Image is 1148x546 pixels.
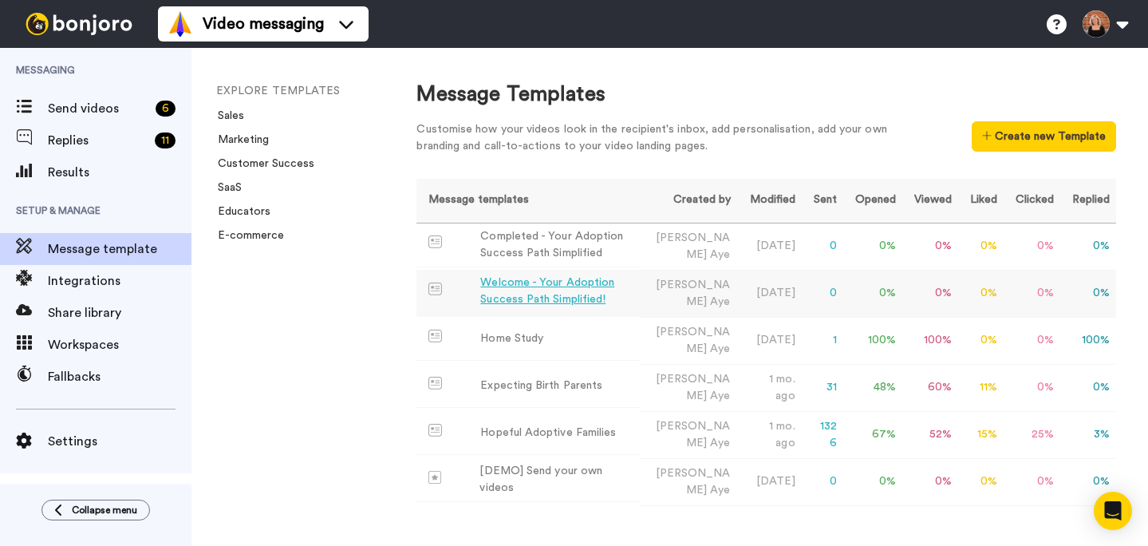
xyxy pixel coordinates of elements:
[737,270,802,317] td: [DATE]
[902,317,958,364] td: 100 %
[168,11,193,37] img: vm-color.svg
[428,330,442,342] img: Message-temps.svg
[1004,411,1060,458] td: 25 %
[843,179,902,223] th: Opened
[902,458,958,505] td: 0 %
[958,364,1004,411] td: 11 %
[1060,458,1116,505] td: 0 %
[1004,458,1060,505] td: 0 %
[802,364,843,411] td: 31
[902,411,958,458] td: 52 %
[737,458,802,505] td: [DATE]
[843,223,902,270] td: 0 %
[1094,492,1132,530] div: Open Intercom Messenger
[640,364,736,411] td: [PERSON_NAME]
[958,411,1004,458] td: 15 %
[902,270,958,317] td: 0 %
[1060,364,1116,411] td: 0 %
[710,343,730,354] span: Aye
[710,390,730,402] span: Aye
[958,223,1004,270] td: 0 %
[710,296,730,307] span: Aye
[737,317,802,364] td: [DATE]
[48,367,191,386] span: Fallbacks
[802,411,843,458] td: 1326
[480,378,602,394] div: Expecting Birth Parents
[902,223,958,270] td: 0 %
[156,101,176,117] div: 6
[416,179,640,223] th: Message templates
[843,364,902,411] td: 48 %
[48,303,191,322] span: Share library
[428,471,441,484] img: demo-template.svg
[902,364,958,411] td: 60 %
[958,317,1004,364] td: 0 %
[737,223,802,270] td: [DATE]
[208,110,244,121] a: Sales
[428,283,442,295] img: Message-temps.svg
[972,121,1116,152] button: Create new Template
[480,228,633,262] div: Completed - Your Adoption Success Path Simplified
[802,317,843,364] td: 1
[802,179,843,223] th: Sent
[1004,179,1060,223] th: Clicked
[48,239,191,259] span: Message template
[802,223,843,270] td: 0
[48,163,191,182] span: Results
[802,270,843,317] td: 0
[1060,179,1116,223] th: Replied
[710,485,730,496] span: Aye
[19,13,139,35] img: bj-logo-header-white.svg
[48,335,191,354] span: Workspaces
[48,432,191,451] span: Settings
[640,317,736,364] td: [PERSON_NAME]
[1004,364,1060,411] td: 0 %
[802,458,843,505] td: 0
[843,317,902,364] td: 100 %
[208,230,284,241] a: E-commerce
[480,330,543,347] div: Home Study
[843,270,902,317] td: 0 %
[416,80,1116,109] div: Message Templates
[843,411,902,458] td: 67 %
[480,275,633,308] div: Welcome - Your Adoption Success Path Simplified!
[843,458,902,505] td: 0 %
[710,249,730,260] span: Aye
[1004,270,1060,317] td: 0 %
[1004,223,1060,270] td: 0 %
[737,364,802,411] td: 1 mo. ago
[1004,317,1060,364] td: 0 %
[1060,223,1116,270] td: 0 %
[416,121,911,155] div: Customise how your videos look in the recipient's inbox, add personalisation, add your own brandi...
[640,411,736,458] td: [PERSON_NAME]
[640,458,736,505] td: [PERSON_NAME]
[479,463,633,497] div: [DEMO] Send your own videos
[72,504,137,516] span: Collapse menu
[155,133,176,148] div: 11
[48,271,191,291] span: Integrations
[428,424,442,437] img: Message-temps.svg
[208,134,269,145] a: Marketing
[208,158,314,169] a: Customer Success
[902,179,958,223] th: Viewed
[640,179,736,223] th: Created by
[1060,411,1116,458] td: 3 %
[41,500,150,520] button: Collapse menu
[958,458,1004,505] td: 0 %
[216,83,432,100] li: EXPLORE TEMPLATES
[208,182,242,193] a: SaaS
[203,13,324,35] span: Video messaging
[737,411,802,458] td: 1 mo. ago
[640,270,736,317] td: [PERSON_NAME]
[710,437,730,449] span: Aye
[737,179,802,223] th: Modified
[428,235,442,248] img: Message-temps.svg
[480,425,616,441] div: Hopeful Adoptive Families
[640,223,736,270] td: [PERSON_NAME]
[958,270,1004,317] td: 0 %
[958,179,1004,223] th: Liked
[208,206,270,217] a: Educators
[428,377,442,390] img: Message-temps.svg
[48,131,148,150] span: Replies
[1060,270,1116,317] td: 0 %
